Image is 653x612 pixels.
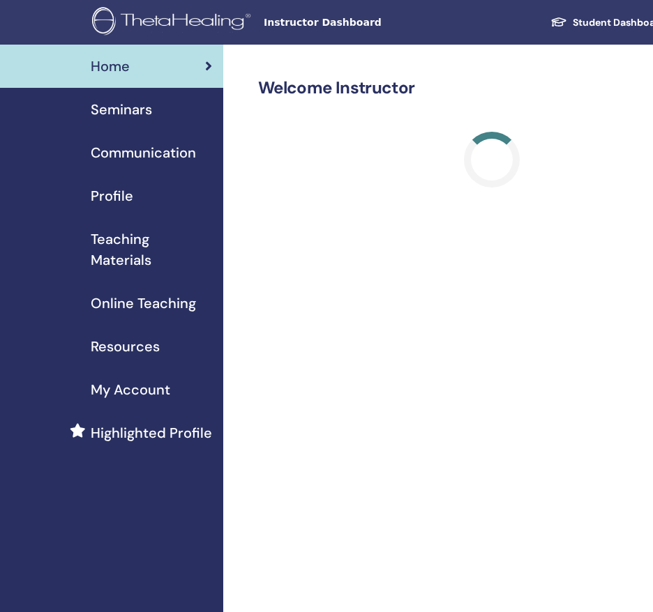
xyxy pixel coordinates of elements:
span: Highlighted Profile [91,422,212,443]
span: Profile [91,185,133,206]
img: graduation-cap-white.svg [550,16,567,28]
span: Communication [91,142,196,163]
span: Home [91,56,130,77]
img: logo.png [92,7,255,38]
span: Resources [91,336,160,357]
span: Seminars [91,99,152,120]
span: Teaching Materials [91,229,212,270]
span: Instructor Dashboard [264,15,473,30]
span: My Account [91,379,170,400]
span: Online Teaching [91,293,196,314]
